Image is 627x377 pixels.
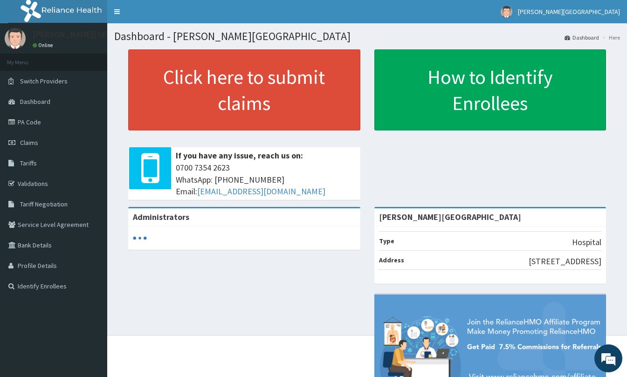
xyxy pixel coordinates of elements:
h1: Dashboard - [PERSON_NAME][GEOGRAPHIC_DATA] [114,30,620,42]
span: [PERSON_NAME][GEOGRAPHIC_DATA] [518,7,620,16]
span: Tariff Negotiation [20,200,68,208]
span: Claims [20,138,38,147]
a: Click here to submit claims [128,49,360,130]
svg: audio-loading [133,231,147,245]
a: Online [33,42,55,48]
p: Hospital [572,236,601,248]
span: Dashboard [20,97,50,106]
a: [EMAIL_ADDRESS][DOMAIN_NAME] [197,186,325,197]
a: How to Identify Enrollees [374,49,606,130]
img: User Image [501,6,512,18]
a: Dashboard [565,34,599,41]
p: [PERSON_NAME][GEOGRAPHIC_DATA] [33,30,171,39]
strong: [PERSON_NAME][GEOGRAPHIC_DATA] [379,212,521,222]
span: Tariffs [20,159,37,167]
span: 0700 7354 2623 WhatsApp: [PHONE_NUMBER] Email: [176,162,356,198]
b: Administrators [133,212,189,222]
p: [STREET_ADDRESS] [529,255,601,267]
span: Switch Providers [20,77,68,85]
img: User Image [5,28,26,49]
b: Address [379,256,404,264]
b: If you have any issue, reach us on: [176,150,303,161]
li: Here [600,34,620,41]
b: Type [379,237,394,245]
